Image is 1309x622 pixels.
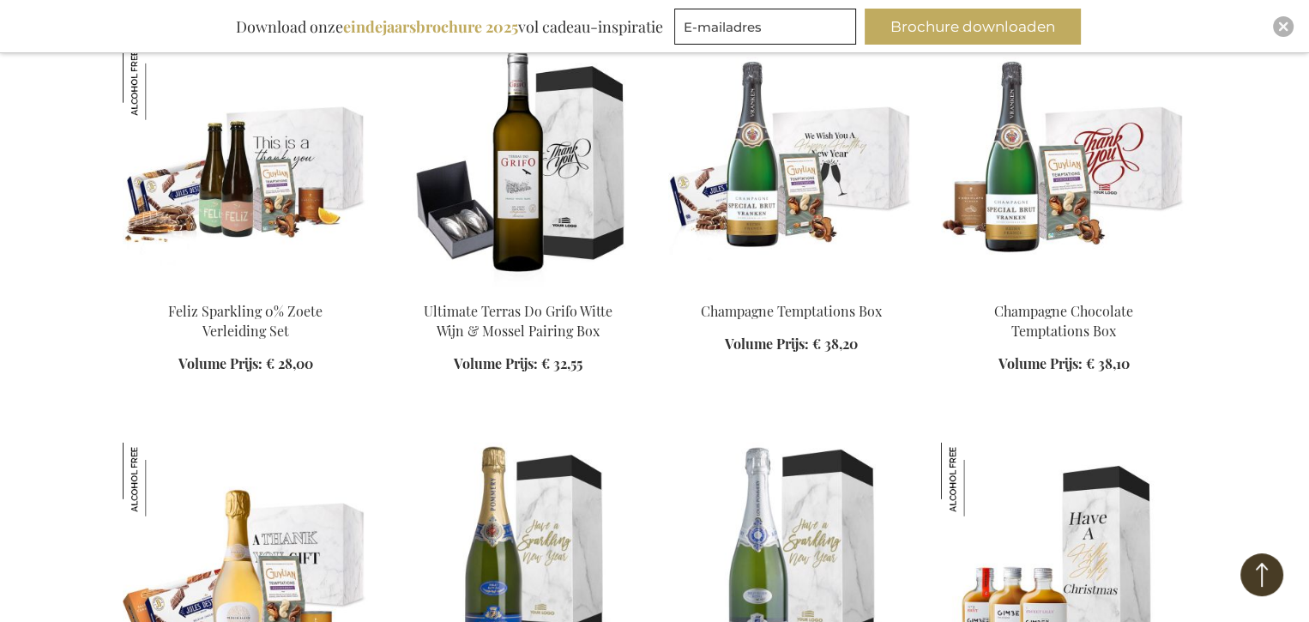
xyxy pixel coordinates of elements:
[1273,16,1294,37] div: Close
[994,302,1133,340] a: Champagne Chocolate Temptations Box
[228,9,671,45] div: Download onze vol cadeau-inspiratie
[395,46,641,287] img: Ultimate Terras Do Grifo White Wine & Mussel Pairing Box
[674,9,856,45] input: E-mailadres
[998,354,1130,374] a: Volume Prijs: € 38,10
[168,302,323,340] a: Feliz Sparkling 0% Zoete Verleiding Set
[454,354,538,372] span: Volume Prijs:
[123,46,196,120] img: Feliz Sparkling 0% Zoete Verleiding Set
[668,46,914,287] img: Champagne Temptations Box
[941,46,1186,287] img: Champagne Chocolate Temptations Box
[178,354,313,374] a: Volume Prijs: € 28,00
[178,354,262,372] span: Volume Prijs:
[998,354,1083,372] span: Volume Prijs:
[343,16,518,37] b: eindejaarsbrochure 2025
[266,354,313,372] span: € 28,00
[865,9,1081,45] button: Brochure downloaden
[395,280,641,296] a: Ultimate Terras Do Grifo White Wine & Mussel Pairing Box
[1278,21,1288,32] img: Close
[674,9,861,50] form: marketing offers and promotions
[123,443,196,516] img: Zoete Verwen Box - French Bloom Le Blanc Small
[941,280,1186,296] a: Champagne Chocolate Temptations Box
[1086,354,1130,372] span: € 38,10
[941,443,1015,516] img: Gimber Tasting Box
[123,46,368,287] img: Feliz Sparkling 0% Sweet Temptations Set
[454,354,582,374] a: Volume Prijs: € 32,55
[424,302,612,340] a: Ultimate Terras Do Grifo Witte Wijn & Mossel Pairing Box
[123,280,368,296] a: Feliz Sparkling 0% Sweet Temptations Set Feliz Sparkling 0% Zoete Verleiding Set
[541,354,582,372] span: € 32,55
